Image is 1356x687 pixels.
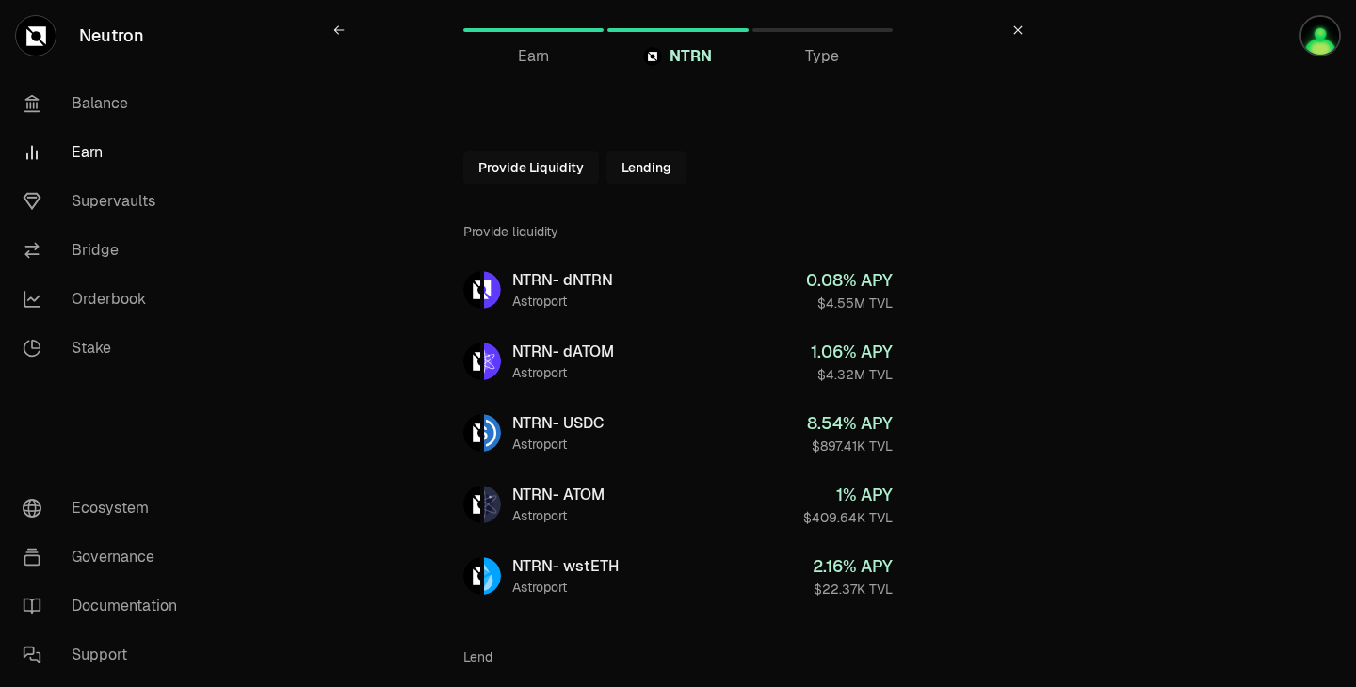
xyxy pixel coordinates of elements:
[484,271,501,309] img: dNTRN
[463,151,599,184] button: Provide Liquidity
[8,226,203,275] a: Bridge
[8,128,203,177] a: Earn
[807,437,893,455] div: $897.41K TVL
[448,256,908,324] a: NTRNdNTRNNTRN- dNTRNAstroport0.08% APY$4.55M TVL
[463,557,480,595] img: NTRN
[811,365,893,384] div: $4.32M TVL
[463,271,480,309] img: NTRN
[512,363,614,382] div: Astroport
[512,412,604,435] div: NTRN - USDC
[806,267,893,294] div: 0.08 % APY
[463,486,480,523] img: NTRN
[670,45,712,68] span: NTRN
[512,506,605,525] div: Astroport
[803,482,893,508] div: 1 % APY
[463,207,893,256] div: Provide liquidity
[512,341,614,363] div: NTRN - dATOM
[806,294,893,312] div: $4.55M TVL
[8,582,203,631] a: Documentation
[484,486,501,523] img: ATOM
[448,399,908,467] a: NTRNUSDCNTRN- USDCAstroport8.54% APY$897.41K TVL
[8,177,203,226] a: Supervaults
[463,8,604,53] a: Earn
[8,484,203,533] a: Ecosystem
[8,79,203,128] a: Balance
[811,339,893,365] div: 1.06 % APY
[512,292,613,311] div: Astroport
[803,508,893,527] div: $409.64K TVL
[606,151,686,184] button: Lending
[512,435,604,454] div: Astroport
[484,557,501,595] img: wstETH
[448,542,908,610] a: NTRNwstETHNTRN- wstETHAstroport2.16% APY$22.37K TVL
[8,275,203,324] a: Orderbook
[8,533,203,582] a: Governance
[448,471,908,538] a: NTRNATOMNTRN- ATOMAstroport1% APY$409.64K TVL
[463,343,480,380] img: NTRN
[484,343,501,380] img: dATOM
[8,631,203,679] a: Support
[512,555,619,578] div: NTRN - wstETH
[807,410,893,437] div: 8.54 % APY
[813,580,893,599] div: $22.37K TVL
[512,484,605,506] div: NTRN - ATOM
[463,414,480,452] img: NTRN
[448,328,908,395] a: NTRNdATOMNTRN- dATOMAstroport1.06% APY$4.32M TVL
[813,553,893,580] div: 2.16 % APY
[8,324,203,373] a: Stake
[607,8,748,53] a: NTRNNTRN
[463,632,893,681] div: Lend
[805,45,839,68] span: Type
[518,45,549,68] span: Earn
[484,414,501,452] img: USDC
[512,269,613,292] div: NTRN - dNTRN
[643,47,662,66] img: NTRN
[1299,15,1341,56] img: Anogueira
[512,578,619,597] div: Astroport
